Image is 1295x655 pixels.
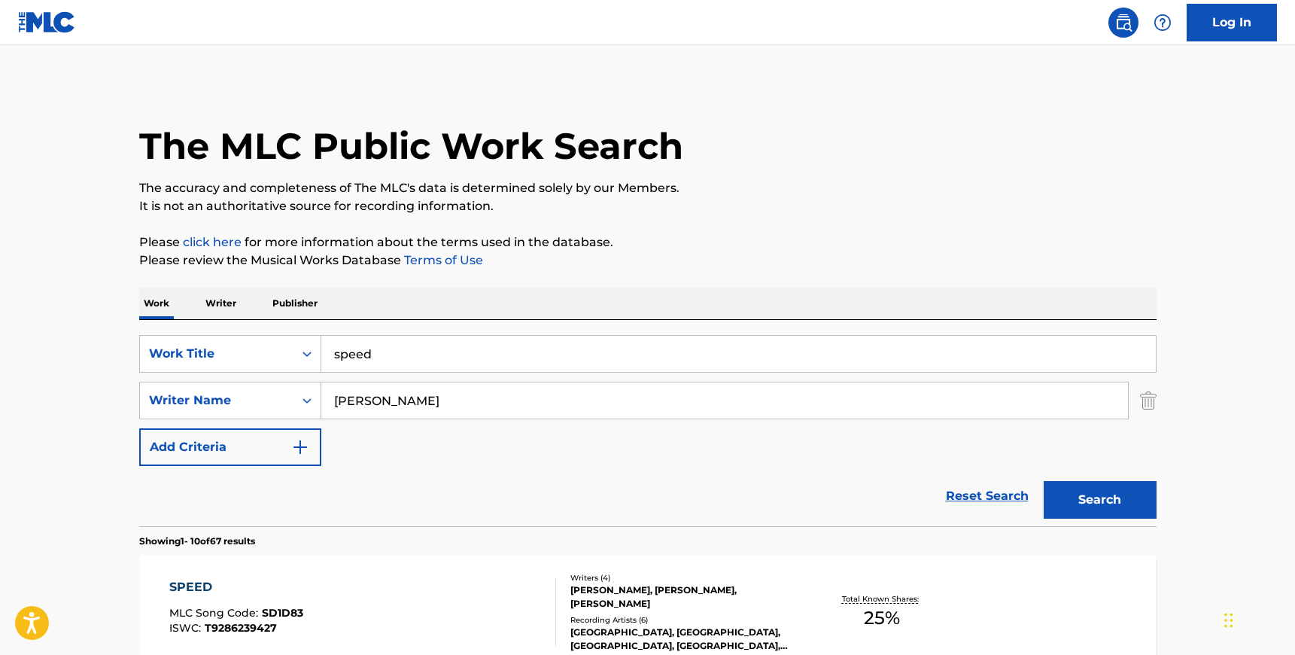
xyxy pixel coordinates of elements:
div: Drag [1224,598,1233,643]
p: Total Known Shares: [842,593,923,605]
div: Recording Artists ( 6 ) [570,614,798,626]
div: Help [1148,8,1178,38]
img: Delete Criterion [1140,382,1157,419]
a: Terms of Use [401,253,483,267]
a: click here [183,235,242,249]
div: [PERSON_NAME], [PERSON_NAME], [PERSON_NAME] [570,583,798,611]
p: It is not an authoritative source for recording information. [139,197,1157,215]
p: Please review the Musical Works Database [139,251,1157,270]
span: MLC Song Code : [169,606,262,620]
h1: The MLC Public Work Search [139,123,683,169]
img: help [1154,14,1172,32]
p: The accuracy and completeness of The MLC's data is determined solely by our Members. [139,179,1157,197]
span: ISWC : [169,621,205,635]
button: Add Criteria [139,428,321,466]
div: Writers ( 4 ) [570,572,798,583]
div: SPEED [169,578,303,596]
a: Public Search [1108,8,1138,38]
button: Search [1044,481,1157,519]
span: 25 % [864,605,900,632]
div: [GEOGRAPHIC_DATA], [GEOGRAPHIC_DATA], [GEOGRAPHIC_DATA], [GEOGRAPHIC_DATA], [GEOGRAPHIC_DATA] [570,626,798,653]
p: Work [139,288,174,319]
iframe: Chat Widget [1220,583,1295,655]
img: MLC Logo [18,11,76,33]
p: Publisher [268,288,322,319]
p: Please for more information about the terms used in the database. [139,233,1157,251]
a: Reset Search [938,480,1036,513]
p: Writer [201,288,241,319]
span: SD1D83 [262,606,303,620]
form: Search Form [139,335,1157,526]
div: Work Title [149,345,284,363]
div: Writer Name [149,391,284,410]
img: 9d2ae6d4665cec9f34b9.svg [291,438,309,456]
a: Log In [1187,4,1277,41]
img: search [1114,14,1132,32]
span: T9286239427 [205,621,277,635]
p: Showing 1 - 10 of 67 results [139,535,255,548]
